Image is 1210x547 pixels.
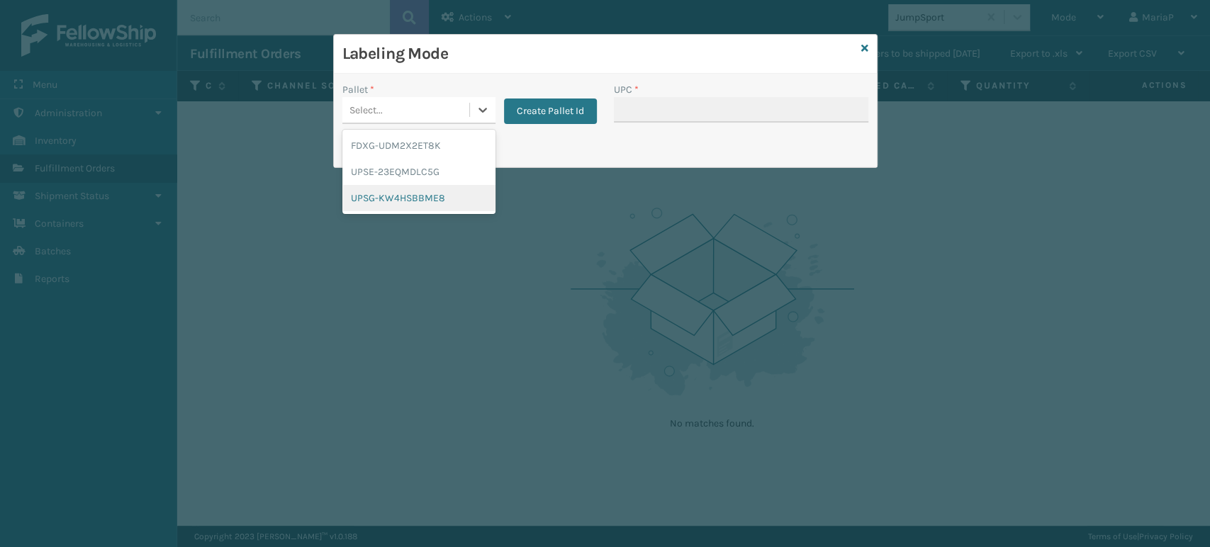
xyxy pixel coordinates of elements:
div: UPSG-KW4HSBBME8 [342,185,495,211]
div: UPSE-23EQMDLC5G [342,159,495,185]
button: Create Pallet Id [504,98,597,124]
label: UPC [614,82,639,97]
label: Pallet [342,82,374,97]
h3: Labeling Mode [342,43,856,64]
div: FDXG-UDM2X2ET8K [342,132,495,159]
div: Select... [349,103,383,118]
